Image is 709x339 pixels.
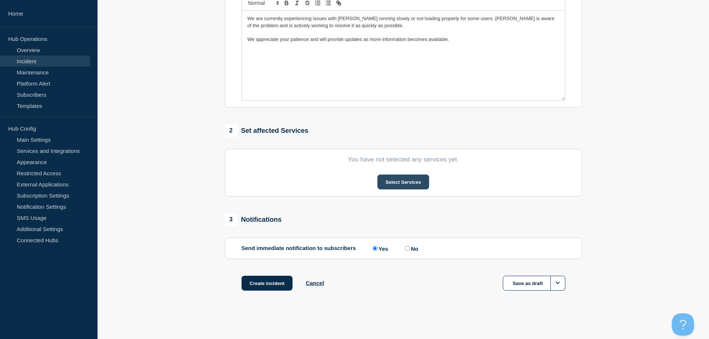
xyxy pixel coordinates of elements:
button: Options [550,276,565,291]
div: Set affected Services [225,124,309,137]
button: Cancel [306,280,324,286]
label: No [403,245,418,252]
span: We are currently experiencing issues with [PERSON_NAME] running slowly or not loading properly fo... [247,16,556,28]
span: 2 [225,124,237,137]
div: Notifications [225,213,282,226]
input: Yes [373,246,377,251]
label: Yes [371,245,388,252]
div: Message [242,11,565,100]
button: Create incident [242,276,293,291]
p: Send immediate notification to subscribers [242,245,356,252]
input: No [405,246,410,251]
button: Save as draft [503,276,565,291]
span: We appreciate your patience and will provide updates as more information becomes available. [247,36,449,42]
p: You have not selected any services yet. [242,156,565,163]
button: Select Services [377,175,429,189]
div: Send immediate notification to subscribers [242,245,565,252]
iframe: Help Scout Beacon - Open [672,313,694,336]
span: 3 [225,213,237,226]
